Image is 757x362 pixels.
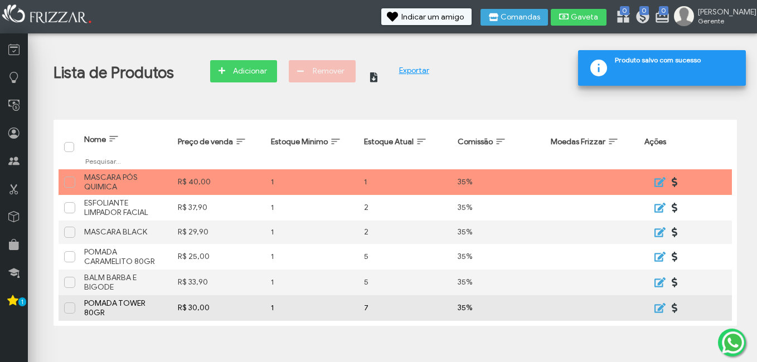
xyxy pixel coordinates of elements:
[501,13,540,21] span: Comandas
[644,137,666,146] span: Ações
[667,300,684,316] button: ui-button
[675,274,676,291] span: ui-button
[84,135,106,144] span: Nome
[271,303,353,312] div: 1
[375,65,385,81] span: ui-button
[658,174,659,190] span: ui-button
[271,203,353,212] div: 1
[675,174,676,190] span: ui-button
[458,252,540,261] div: 35%
[650,174,667,190] button: ui-button
[658,224,659,241] span: ui-button
[545,125,638,169] th: Moedas Frizzar: activate to sort column ascending
[364,137,414,146] span: Estoque Atual
[659,6,668,15] span: 0
[84,198,166,217] div: ESFOLIANTE LIMPADOR FACIAL
[84,273,166,292] div: BALM BARBA E BIGODE
[178,227,260,237] div: R$ 29,90
[84,299,166,317] div: POMADA TOWER 80GR
[458,303,540,312] div: 35%
[230,63,269,80] span: Adicionar
[178,137,233,146] span: Preço de venda
[271,277,353,287] div: 1
[358,244,452,270] td: 5
[720,329,746,356] img: whatsapp.png
[675,224,676,241] span: ui-button
[635,9,646,27] a: 0
[358,270,452,295] td: 5
[620,6,629,15] span: 0
[172,125,265,169] th: Preço de venda: activate to sort column ascending
[79,125,172,169] th: Nome: activate to sort column ascending
[84,227,166,237] div: MASCARA BLACK
[358,195,452,221] td: 2
[667,224,684,241] button: ui-button
[178,277,260,287] div: R$ 33,90
[615,9,627,27] a: 0
[551,137,605,146] span: Moedas Frizzar
[658,248,659,265] span: ui-button
[210,60,277,82] button: Adicionar
[84,156,166,166] input: Pesquisar...
[658,300,659,316] span: ui-button
[667,274,684,291] button: ui-button
[178,303,260,312] div: R$ 30,00
[401,13,464,21] span: Indicar um amigo
[458,227,540,237] div: 35%
[367,60,392,85] button: ui-button
[667,248,684,265] button: ui-button
[358,295,452,321] td: 7
[658,199,659,216] span: ui-button
[358,169,452,195] td: 1
[458,203,540,212] div: 35%
[698,17,748,25] span: Gerente
[639,6,649,15] span: 0
[650,199,667,216] button: ui-button
[675,248,676,265] span: ui-button
[650,300,667,316] button: ui-button
[615,56,737,68] span: Produto salvo com sucesso
[54,63,174,82] h1: Lista de Produtos
[18,297,26,306] span: 1
[178,252,260,261] div: R$ 25,00
[551,9,606,26] button: Gaveta
[452,125,545,169] th: Comissão: activate to sort column ascending
[358,221,452,244] td: 2
[674,6,751,28] a: [PERSON_NAME] Gerente
[178,203,260,212] div: R$ 37,90
[458,137,493,146] span: Comissão
[675,199,676,216] span: ui-button
[381,8,472,25] button: Indicar um amigo
[650,274,667,291] button: ui-button
[639,125,732,169] th: Ações
[667,174,684,190] button: ui-button
[458,277,540,287] div: 35%
[654,9,666,27] a: 0
[271,252,353,261] div: 1
[271,177,353,187] div: 1
[675,300,676,316] span: ui-button
[571,13,599,21] span: Gaveta
[265,125,358,169] th: Estoque Minimo: activate to sort column ascending
[84,173,166,192] div: MASCARA PÓS QUIMICA
[65,143,71,149] div: Selecionar tudo
[481,9,548,26] button: Comandas
[84,247,166,266] div: POMADA CARAMELITO 80GR
[271,227,353,237] div: 1
[650,248,667,265] button: ui-button
[698,7,748,17] span: [PERSON_NAME]
[650,224,667,241] button: ui-button
[271,137,328,146] span: Estoque Minimo
[178,177,260,187] div: R$ 40,00
[658,274,659,291] span: ui-button
[358,125,452,169] th: Estoque Atual: activate to sort column ascending
[399,66,429,75] a: Exportar
[667,199,684,216] button: ui-button
[458,177,540,187] div: 35%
